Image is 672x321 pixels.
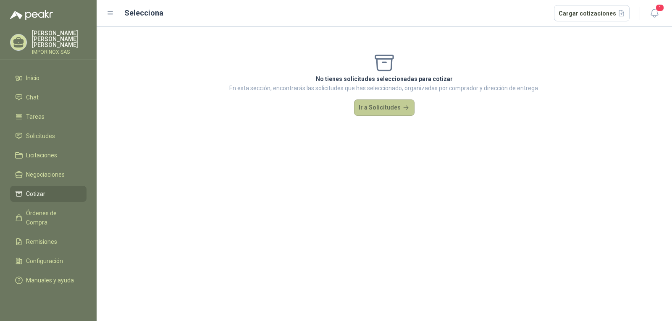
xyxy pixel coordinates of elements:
[10,167,87,183] a: Negociaciones
[26,112,45,121] span: Tareas
[10,109,87,125] a: Tareas
[10,70,87,86] a: Inicio
[554,5,630,22] button: Cargar cotizaciones
[26,237,57,246] span: Remisiones
[10,128,87,144] a: Solicitudes
[26,131,55,141] span: Solicitudes
[32,50,87,55] p: IMPORINOX SAS
[10,147,87,163] a: Licitaciones
[10,205,87,230] a: Órdenes de Compra
[10,89,87,105] a: Chat
[26,209,79,227] span: Órdenes de Compra
[26,73,39,83] span: Inicio
[229,84,539,93] p: En esta sección, encontrarás las solicitudes que has seleccionado, organizadas por comprador y di...
[26,170,65,179] span: Negociaciones
[10,272,87,288] a: Manuales y ayuda
[10,186,87,202] a: Cotizar
[229,74,539,84] p: No tienes solicitudes seleccionadas para cotizar
[26,151,57,160] span: Licitaciones
[26,256,63,266] span: Configuración
[26,189,45,198] span: Cotizar
[26,93,39,102] span: Chat
[647,6,662,21] button: 1
[354,99,415,116] button: Ir a Solicitudes
[26,276,74,285] span: Manuales y ayuda
[655,4,664,12] span: 1
[124,7,163,19] h2: Selecciona
[10,234,87,250] a: Remisiones
[32,30,87,48] p: [PERSON_NAME] [PERSON_NAME] [PERSON_NAME]
[10,10,53,20] img: Logo peakr
[10,253,87,269] a: Configuración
